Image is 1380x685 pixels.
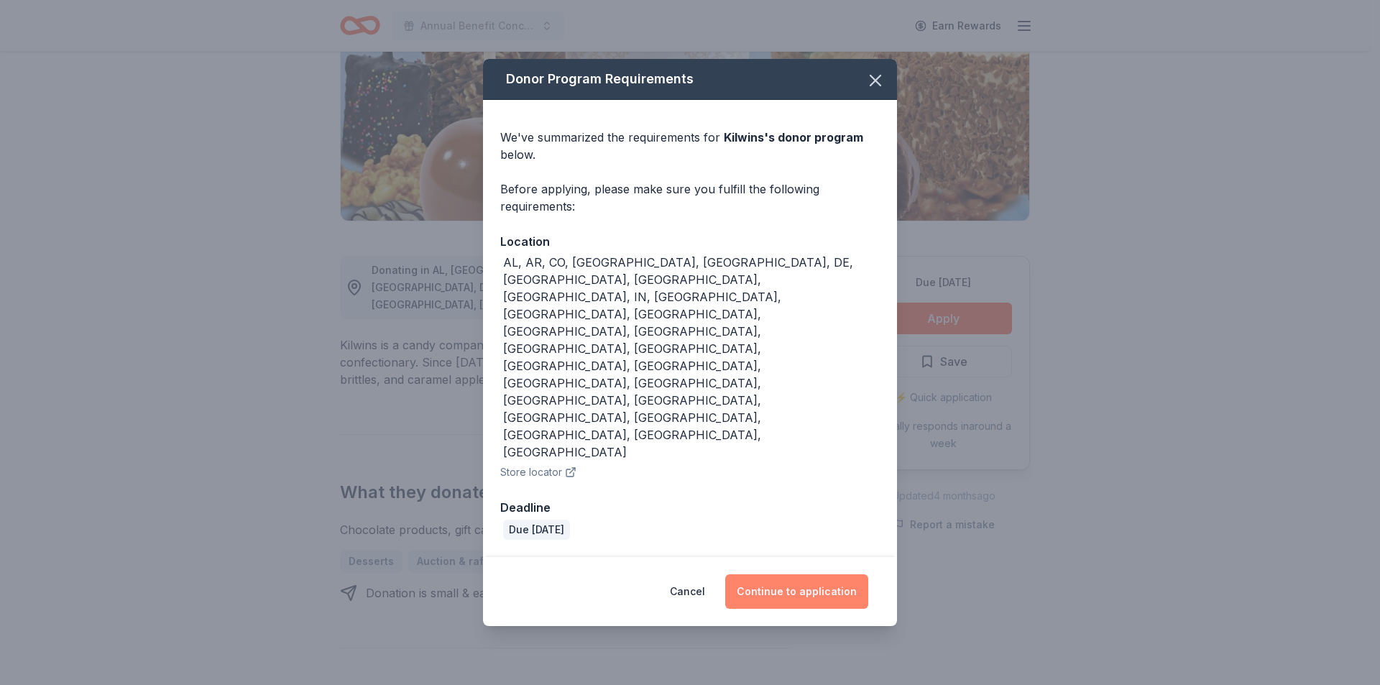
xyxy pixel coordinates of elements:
div: Before applying, please make sure you fulfill the following requirements: [500,180,880,215]
div: Donor Program Requirements [483,59,897,100]
div: AL, AR, CO, [GEOGRAPHIC_DATA], [GEOGRAPHIC_DATA], DE, [GEOGRAPHIC_DATA], [GEOGRAPHIC_DATA], [GEOG... [503,254,880,461]
button: Cancel [670,574,705,609]
div: We've summarized the requirements for below. [500,129,880,163]
div: Due [DATE] [503,520,570,540]
span: Kilwins 's donor program [724,130,863,144]
div: Deadline [500,498,880,517]
div: Location [500,232,880,251]
button: Store locator [500,464,576,481]
button: Continue to application [725,574,868,609]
